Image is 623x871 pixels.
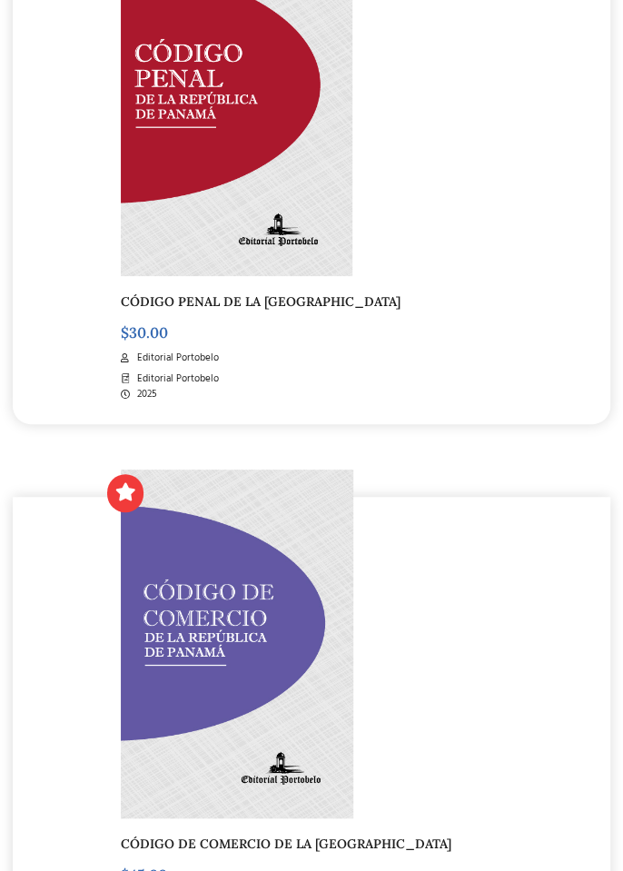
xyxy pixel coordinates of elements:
span: 2025 [133,387,157,402]
span: $ [121,323,129,341]
span: Editorial Portobelo [133,371,219,387]
img: CD-comercio [121,470,353,818]
a: CÓDIGO DE COMERCIO DE LA [GEOGRAPHIC_DATA] [121,836,451,852]
bdi: 30.00 [121,323,168,341]
a: CÓDIGO PENAL DE LA [GEOGRAPHIC_DATA] [121,293,400,310]
span: Editorial Portobelo [133,351,219,366]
